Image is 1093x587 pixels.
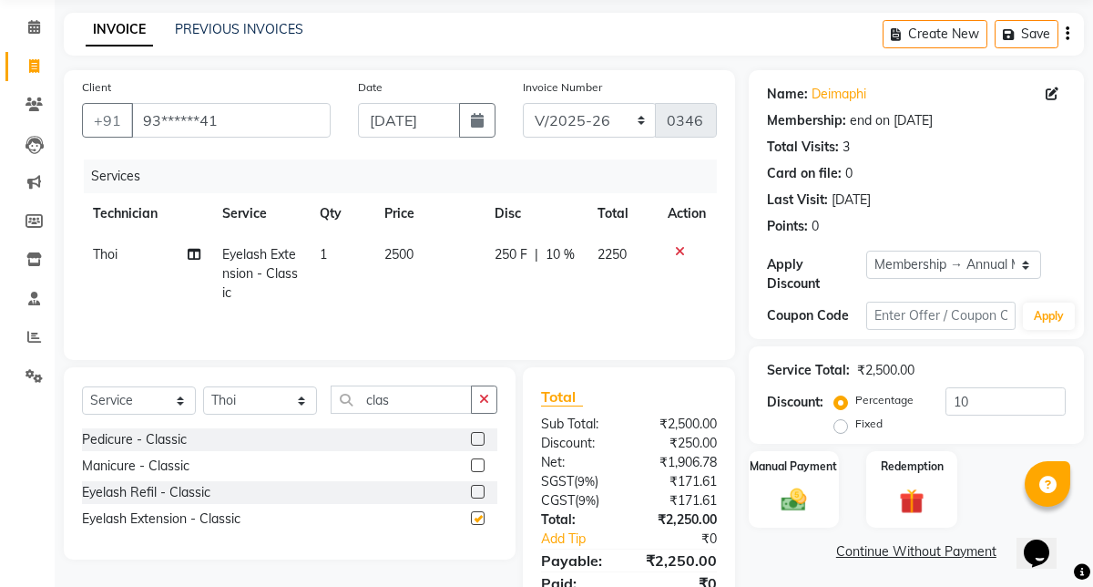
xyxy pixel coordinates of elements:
div: Service Total: [767,361,850,380]
label: Date [358,79,383,96]
div: ₹2,250.00 [628,550,730,572]
span: SGST [541,473,574,489]
span: 2500 [384,246,414,263]
div: Name: [767,85,808,104]
img: _gift.svg [892,486,933,517]
div: Sub Total: [527,415,628,434]
div: ( ) [527,472,628,491]
div: Last Visit: [767,191,828,210]
div: Services [84,160,730,193]
span: 1 [320,246,327,263]
span: 250 F [495,245,527,264]
div: ₹2,250.00 [628,510,730,530]
span: 9% [578,493,596,508]
button: Create New [883,20,987,48]
span: 9% [577,474,595,489]
label: Client [82,79,111,96]
label: Redemption [881,458,944,475]
div: Eyelash Refil - Classic [82,483,210,502]
div: ₹2,500.00 [628,415,730,434]
label: Manual Payment [750,458,837,475]
a: PREVIOUS INVOICES [175,21,303,37]
div: ₹1,906.78 [628,453,730,472]
div: ₹250.00 [628,434,730,453]
div: Points: [767,217,808,236]
th: Price [373,193,484,234]
th: Disc [484,193,587,234]
th: Qty [309,193,373,234]
button: +91 [82,103,133,138]
img: _cash.svg [773,486,814,515]
div: Total: [527,510,628,530]
span: Total [541,387,583,407]
label: Fixed [855,416,883,432]
div: 0 [812,217,819,236]
input: Search or Scan [331,386,472,414]
input: Enter Offer / Coupon Code [866,302,1016,330]
span: 10 % [546,245,575,264]
div: [DATE] [832,191,871,210]
iframe: chat widget [1016,514,1075,569]
button: Apply [1023,303,1075,330]
div: ₹171.61 [628,472,730,491]
span: 2250 [598,246,627,263]
div: ₹0 [646,530,730,549]
div: Payable: [527,550,628,572]
div: Total Visits: [767,138,839,157]
a: Deimaphi [812,85,866,104]
th: Total [587,193,657,234]
div: Discount: [527,434,628,453]
label: Percentage [855,392,914,408]
button: Save [995,20,1058,48]
div: ( ) [527,491,628,510]
div: Manicure - Classic [82,457,189,476]
span: | [535,245,538,264]
div: Membership: [767,111,846,130]
input: Search by Name/Mobile/Email/Code [131,103,331,138]
th: Technician [82,193,211,234]
div: Card on file: [767,164,842,183]
div: Apply Discount [767,255,866,293]
a: Continue Without Payment [752,542,1080,561]
div: end on [DATE] [850,111,933,130]
span: Eyelash Extension - Classic [222,246,298,301]
div: ₹2,500.00 [857,361,914,380]
a: INVOICE [86,14,153,46]
div: 3 [843,138,850,157]
div: Net: [527,453,628,472]
th: Service [211,193,309,234]
label: Invoice Number [523,79,602,96]
div: ₹171.61 [628,491,730,510]
div: Coupon Code [767,306,866,325]
span: CGST [541,492,575,509]
th: Action [657,193,717,234]
div: 0 [845,164,853,183]
div: Eyelash Extension - Classic [82,510,240,529]
div: Pedicure - Classic [82,430,187,449]
span: Thoi [93,246,117,263]
div: Discount: [767,393,823,412]
a: Add Tip [527,530,646,549]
